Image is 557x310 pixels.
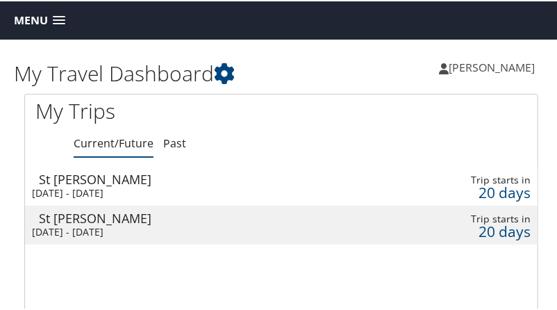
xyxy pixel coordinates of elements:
a: Menu [7,8,72,31]
div: [DATE] - [DATE] [32,186,352,198]
div: St [PERSON_NAME] [39,172,359,184]
div: Trip starts in [417,211,531,224]
div: [DATE] - [DATE] [32,225,352,237]
div: St [PERSON_NAME] [39,211,359,223]
h1: My Travel Dashboard [14,58,281,87]
span: Menu [14,13,48,26]
span: [PERSON_NAME] [449,58,535,74]
div: Trip starts in [417,172,531,185]
a: Past [163,134,186,149]
h1: My Trips [35,95,271,124]
div: 20 days [417,224,531,236]
a: Current/Future [74,134,153,149]
div: 20 days [417,185,531,197]
a: [PERSON_NAME] [439,45,549,87]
